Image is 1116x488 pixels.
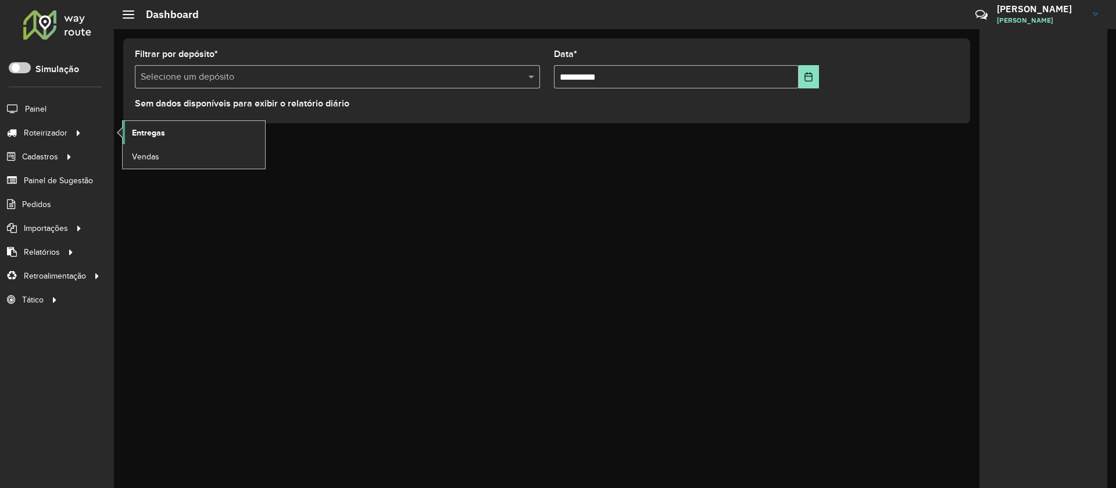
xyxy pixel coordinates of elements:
h3: [PERSON_NAME] [997,3,1084,15]
span: Relatórios [24,246,60,258]
span: [PERSON_NAME] [997,15,1084,26]
h2: Dashboard [134,8,199,21]
label: Simulação [35,62,79,76]
a: Entregas [123,121,265,144]
span: Roteirizador [24,127,67,139]
a: Contato Rápido [969,2,994,27]
span: Entregas [132,127,165,139]
span: Cadastros [22,151,58,163]
label: Sem dados disponíveis para exibir o relatório diário [135,97,349,111]
span: Vendas [132,151,159,163]
span: Tático [22,294,44,306]
label: Data [554,47,577,61]
span: Pedidos [22,198,51,211]
label: Filtrar por depósito [135,47,218,61]
span: Painel [25,103,46,115]
a: Vendas [123,145,265,168]
span: Retroalimentação [24,270,86,282]
span: Importações [24,222,68,234]
button: Choose Date [799,65,819,88]
span: Painel de Sugestão [24,174,93,187]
